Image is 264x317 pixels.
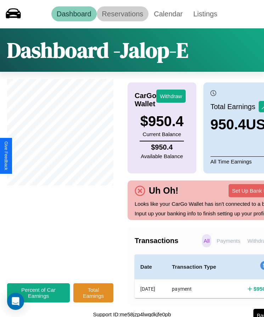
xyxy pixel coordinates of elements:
[166,279,233,299] th: payment
[7,283,70,302] button: Percent of Car Earnings
[7,36,188,65] h1: Dashboard - Jalop-E
[4,141,9,170] div: Give Feedback
[140,129,184,139] p: Current Balance
[135,279,166,299] th: [DATE]
[135,237,200,245] h4: Transactions
[73,283,113,302] button: Total Earnings
[156,90,186,103] button: Withdraw
[145,186,182,196] h4: Uh Oh!
[140,113,184,129] h3: $ 950.4
[141,143,183,151] h4: $ 950.4
[172,263,228,271] h4: Transaction Type
[7,293,24,310] div: Open Intercom Messenger
[188,6,223,21] a: Listings
[135,92,156,108] h4: CarGo Wallet
[140,263,161,271] h4: Date
[97,6,149,21] a: Reservations
[141,151,183,161] p: Available Balance
[210,100,259,113] p: Total Earnings
[148,6,188,21] a: Calendar
[51,6,97,21] a: Dashboard
[202,234,212,247] p: All
[215,234,242,247] p: Payments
